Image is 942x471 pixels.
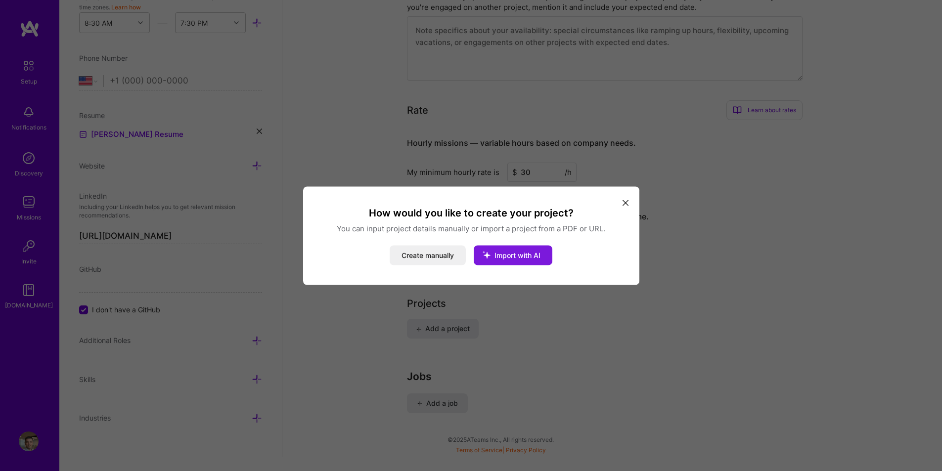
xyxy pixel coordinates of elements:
i: icon StarsWhite [474,242,499,267]
p: You can input project details manually or import a project from a PDF or URL. [315,223,628,233]
span: Import with AI [494,251,540,259]
div: modal [303,186,639,285]
i: icon Close [623,200,628,206]
button: Import with AI [474,245,552,265]
button: Create manually [390,245,466,265]
h3: How would you like to create your project? [315,206,628,219]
